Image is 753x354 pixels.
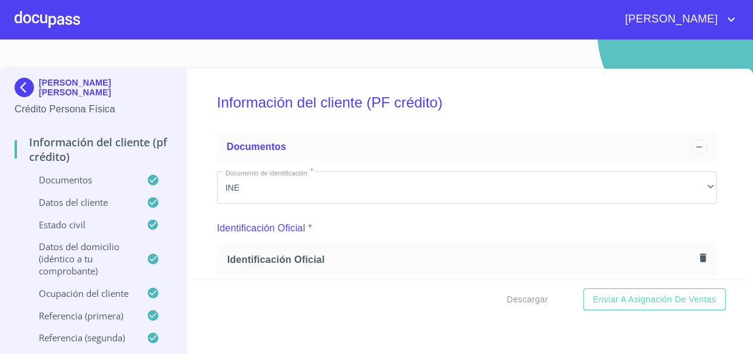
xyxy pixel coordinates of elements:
p: Datos del cliente [15,196,147,208]
p: Crédito Persona Física [15,102,172,117]
button: account of current user [616,10,738,29]
p: [PERSON_NAME] [PERSON_NAME] [39,78,172,97]
h5: Información del cliente (PF crédito) [217,78,717,128]
p: Ocupación del Cliente [15,287,147,299]
span: Descargar [507,292,548,307]
p: Documentos [15,174,147,186]
span: Documentos [227,141,286,152]
span: [PERSON_NAME] [616,10,724,29]
div: [PERSON_NAME] [PERSON_NAME] [15,78,172,102]
p: Datos del domicilio (idéntico a tu comprobante) [15,240,147,277]
span: Identificación Oficial [227,253,695,266]
button: Enviar a Asignación de Ventas [583,288,726,311]
p: Referencia (segunda) [15,332,147,344]
p: Referencia (primera) [15,310,147,322]
img: Docupass spot blue [15,78,39,97]
div: Documentos [217,132,717,162]
p: Información del cliente (PF crédito) [15,135,172,164]
button: Descargar [502,288,553,311]
div: INE [217,171,717,204]
p: Identificación Oficial [217,221,306,236]
p: Estado Civil [15,219,147,231]
span: Enviar a Asignación de Ventas [593,292,716,307]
